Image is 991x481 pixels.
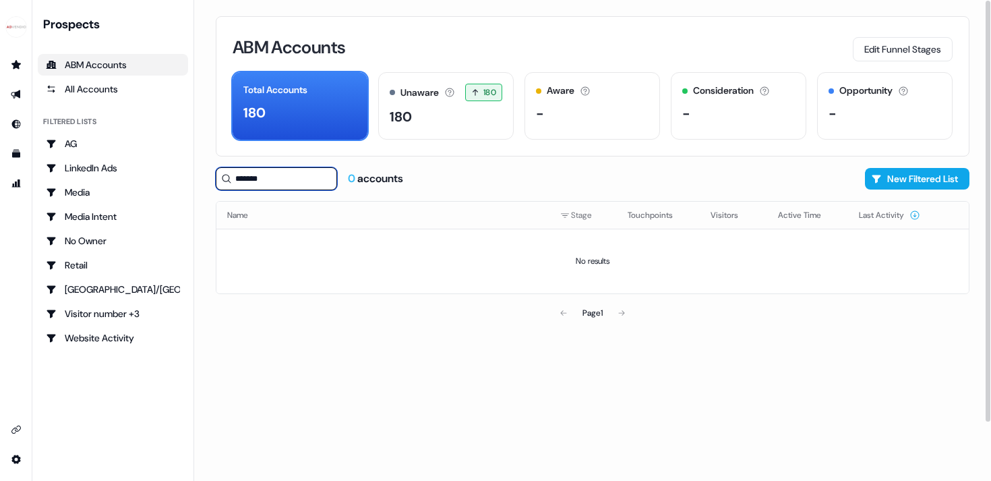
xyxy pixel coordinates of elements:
[38,54,188,76] a: ABM Accounts
[483,86,496,99] span: 180
[46,258,180,272] div: Retail
[38,181,188,203] a: Go to Media
[348,171,357,186] span: 0
[5,143,27,165] a: Go to templates
[390,107,412,127] div: 180
[348,171,403,186] div: accounts
[243,103,266,123] div: 180
[38,327,188,349] a: Go to Website Activity
[5,113,27,135] a: Go to Inbound
[43,116,96,128] div: Filtered lists
[46,186,180,199] div: Media
[5,173,27,194] a: Go to attribution
[38,133,188,154] a: Go to AG
[859,203,920,227] button: Last Activity
[38,254,188,276] a: Go to Retail
[5,419,27,441] a: Go to integrations
[38,303,188,324] a: Go to Visitor number +3
[582,306,603,320] div: Page 1
[46,234,180,248] div: No Owner
[216,202,549,229] th: Name
[233,38,345,56] h3: ABM Accounts
[38,157,188,179] a: Go to LinkedIn Ads
[43,16,188,32] div: Prospects
[46,307,180,320] div: Visitor number +3
[46,283,180,296] div: [GEOGRAPHIC_DATA]/[GEOGRAPHIC_DATA]
[547,84,574,98] div: Aware
[46,82,180,96] div: All Accounts
[560,208,606,222] div: Stage
[46,58,180,72] div: ABM Accounts
[5,449,27,470] a: Go to integrations
[400,86,439,100] div: Unaware
[778,203,837,227] button: Active Time
[46,210,180,223] div: Media Intent
[711,203,754,227] button: Visitors
[829,103,837,123] div: -
[865,168,969,190] button: New Filtered List
[5,84,27,105] a: Go to outbound experience
[5,54,27,76] a: Go to prospects
[46,137,180,150] div: AG
[536,103,544,123] div: -
[839,84,893,98] div: Opportunity
[628,203,689,227] button: Touchpoints
[38,279,188,300] a: Go to USA/Canada
[216,229,969,293] td: No results
[38,230,188,252] a: Go to No Owner
[46,331,180,345] div: Website Activity
[693,84,754,98] div: Consideration
[38,206,188,227] a: Go to Media Intent
[682,103,690,123] div: -
[853,37,953,61] button: Edit Funnel Stages
[243,83,307,97] div: Total Accounts
[46,161,180,175] div: LinkedIn Ads
[38,78,188,100] a: All accounts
